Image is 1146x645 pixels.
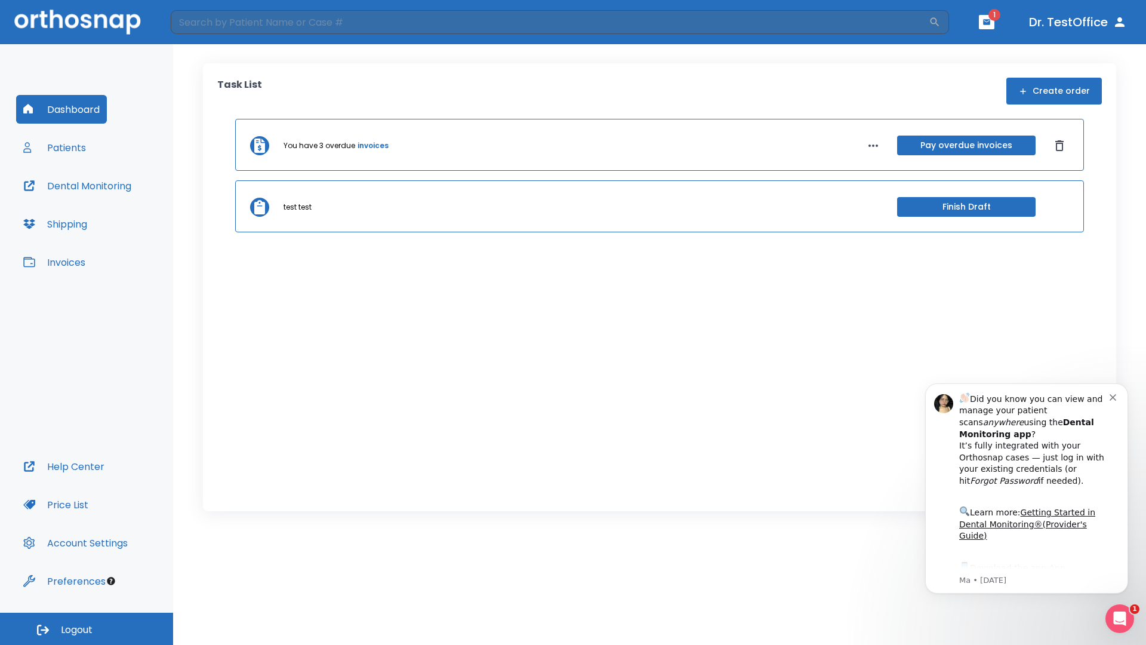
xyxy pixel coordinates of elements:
[61,623,93,637] span: Logout
[907,368,1146,639] iframe: Intercom notifications message
[16,248,93,277] button: Invoices
[217,78,262,105] p: Task List
[16,210,94,238] button: Shipping
[284,140,355,151] p: You have 3 overdue
[358,140,389,151] a: invoices
[16,133,93,162] button: Patients
[1006,78,1102,105] button: Create order
[16,452,112,481] button: Help Center
[106,576,116,586] div: Tooltip anchor
[16,95,107,124] button: Dashboard
[1050,136,1069,155] button: Dismiss
[988,9,1000,21] span: 1
[171,10,929,34] input: Search by Patient Name or Case #
[16,567,113,595] button: Preferences
[16,490,95,519] button: Price List
[1130,604,1139,614] span: 1
[1024,11,1132,33] button: Dr. TestOffice
[897,136,1036,155] button: Pay overdue invoices
[1105,604,1134,633] iframe: Intercom live chat
[16,171,138,200] button: Dental Monitoring
[14,10,141,34] img: Orthosnap
[284,202,312,213] p: test test
[16,529,135,557] button: Account Settings
[897,197,1036,217] button: Finish Draft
